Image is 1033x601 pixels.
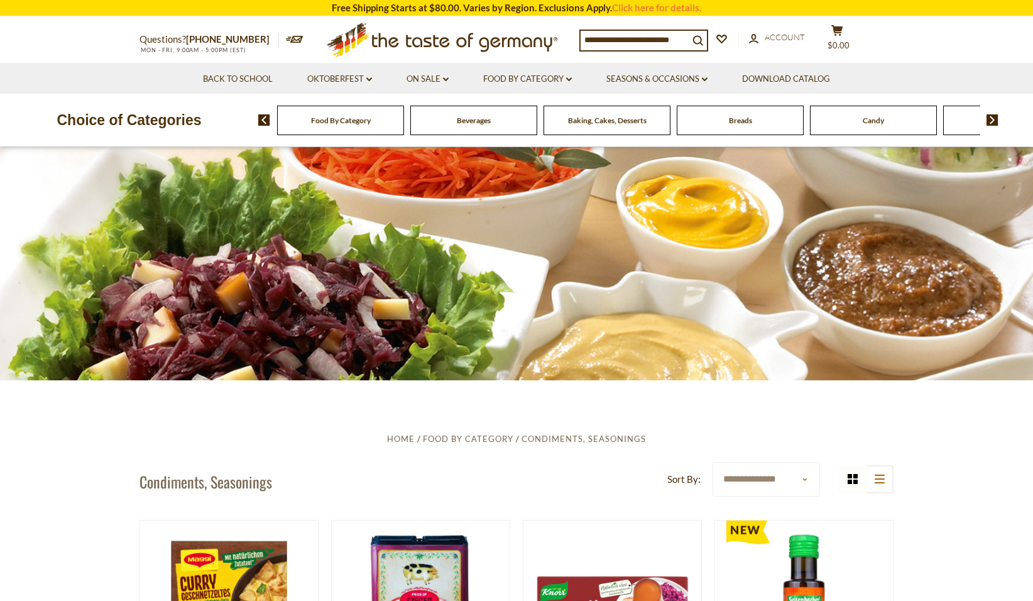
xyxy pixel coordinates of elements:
[863,116,884,125] a: Candy
[258,114,270,126] img: previous arrow
[749,31,805,45] a: Account
[987,114,998,126] img: next arrow
[139,31,279,48] p: Questions?
[311,116,371,125] a: Food By Category
[568,116,647,125] a: Baking, Cakes, Desserts
[818,25,856,56] button: $0.00
[522,434,646,444] a: Condiments, Seasonings
[667,471,701,487] label: Sort By:
[407,72,449,86] a: On Sale
[483,72,572,86] a: Food By Category
[765,32,805,42] span: Account
[606,72,708,86] a: Seasons & Occasions
[139,47,246,53] span: MON - FRI, 9:00AM - 5:00PM (EST)
[139,472,272,491] h1: Condiments, Seasonings
[307,72,372,86] a: Oktoberfest
[742,72,830,86] a: Download Catalog
[203,72,273,86] a: Back to School
[729,116,752,125] a: Breads
[387,434,415,444] a: Home
[828,40,850,50] span: $0.00
[612,2,701,13] a: Click here for details.
[186,33,270,45] a: [PHONE_NUMBER]
[457,116,491,125] a: Beverages
[423,434,513,444] a: Food By Category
